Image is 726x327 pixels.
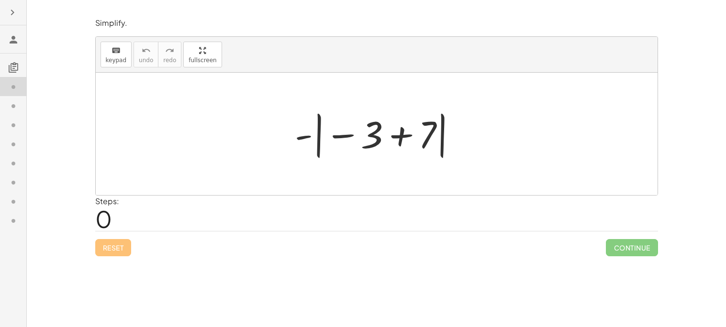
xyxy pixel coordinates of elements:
[95,18,658,29] p: Simplify.
[8,196,19,207] i: Task not started.
[8,120,19,131] i: Task not started.
[106,57,127,64] span: keypad
[8,81,19,93] i: Task not started.
[8,215,19,227] i: Task not started.
[95,196,119,206] label: Steps:
[158,42,181,67] button: redoredo
[8,100,19,112] i: Task not started.
[8,34,19,45] i: Dylan Aicher
[165,45,174,56] i: redo
[95,204,112,233] span: 0
[8,139,19,150] i: Task not started.
[189,57,216,64] span: fullscreen
[183,42,222,67] button: fullscreen
[134,42,158,67] button: undoundo
[8,177,19,188] i: Task not started.
[101,42,132,67] button: keyboardkeypad
[139,57,153,64] span: undo
[112,45,121,56] i: keyboard
[8,158,19,169] i: Task not started.
[163,57,176,64] span: redo
[142,45,151,56] i: undo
